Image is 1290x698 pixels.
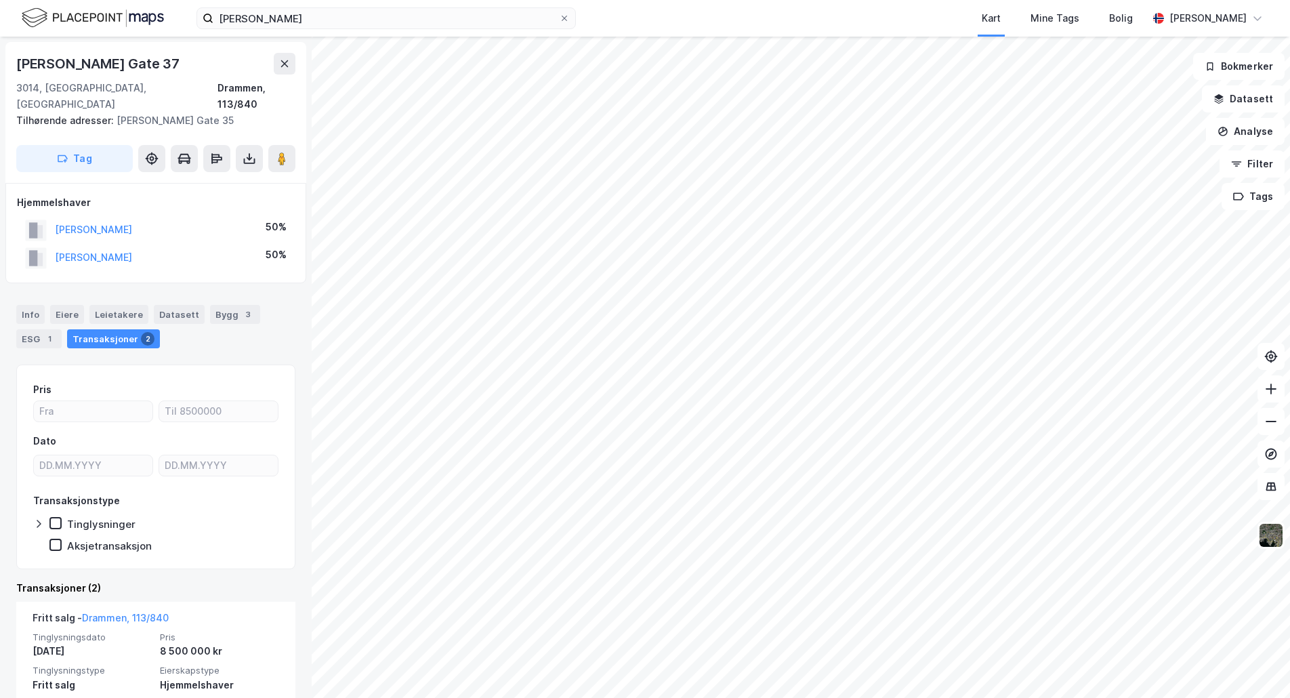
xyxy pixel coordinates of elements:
input: Fra [34,401,152,422]
button: Tags [1222,183,1285,210]
div: Info [16,305,45,324]
div: Hjemmelshaver [160,677,279,693]
div: Pris [33,382,51,398]
button: Analyse [1206,118,1285,145]
div: Datasett [154,305,205,324]
div: 3014, [GEOGRAPHIC_DATA], [GEOGRAPHIC_DATA] [16,80,217,112]
img: 9k= [1258,522,1284,548]
button: Datasett [1202,85,1285,112]
div: Eiere [50,305,84,324]
span: Tinglysningsdato [33,632,152,643]
div: 1 [43,332,56,346]
img: logo.f888ab2527a4732fd821a326f86c7f29.svg [22,6,164,30]
span: Pris [160,632,279,643]
div: Aksjetransaksjon [67,539,152,552]
div: Bolig [1109,10,1133,26]
div: ESG [16,329,62,348]
button: Tag [16,145,133,172]
div: Mine Tags [1031,10,1079,26]
input: DD.MM.YYYY [159,455,278,476]
input: Til 8500000 [159,401,278,422]
input: DD.MM.YYYY [34,455,152,476]
input: Søk på adresse, matrikkel, gårdeiere, leietakere eller personer [213,8,559,28]
button: Bokmerker [1193,53,1285,80]
div: 50% [266,219,287,235]
div: [PERSON_NAME] Gate 35 [16,112,285,129]
div: Fritt salg - [33,610,169,632]
div: Tinglysninger [67,518,136,531]
div: Kart [982,10,1001,26]
div: Leietakere [89,305,148,324]
div: 8 500 000 kr [160,643,279,659]
div: [PERSON_NAME] Gate 37 [16,53,182,75]
div: Transaksjoner (2) [16,580,295,596]
button: Filter [1220,150,1285,178]
div: Kontrollprogram for chat [1222,633,1290,698]
div: Transaksjoner [67,329,160,348]
span: Tinglysningstype [33,665,152,676]
span: Tilhørende adresser: [16,115,117,126]
div: [PERSON_NAME] [1169,10,1247,26]
div: Hjemmelshaver [17,194,295,211]
div: [DATE] [33,643,152,659]
a: Drammen, 113/840 [82,612,169,623]
div: 3 [241,308,255,321]
span: Eierskapstype [160,665,279,676]
div: Bygg [210,305,260,324]
iframe: Chat Widget [1222,633,1290,698]
div: Drammen, 113/840 [217,80,295,112]
div: Dato [33,433,56,449]
div: 50% [266,247,287,263]
div: 2 [141,332,154,346]
div: Transaksjonstype [33,493,120,509]
div: Fritt salg [33,677,152,693]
